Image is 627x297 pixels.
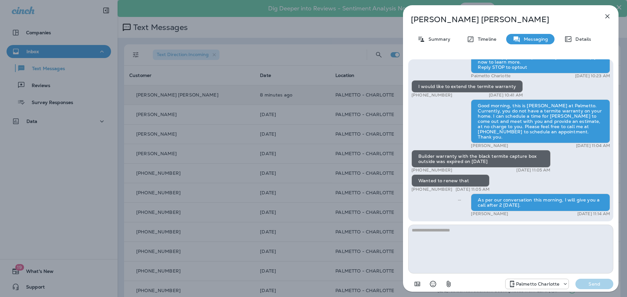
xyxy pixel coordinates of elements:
div: I would like to extend the termite warranty [411,80,523,93]
p: [DATE] 11:04 AM [576,143,610,148]
p: [DATE] 10:41 AM [489,93,523,98]
p: [PERSON_NAME] [471,211,508,216]
div: +1 (704) 307-2477 [506,280,569,288]
p: Summary [425,37,450,42]
p: Messaging [521,37,548,42]
p: Palmetto Charlotte [516,281,560,287]
p: [PHONE_NUMBER] [411,187,452,192]
p: [DATE] 11:05 AM [456,187,490,192]
p: Timeline [474,37,496,42]
button: Select an emoji [426,277,440,290]
p: Details [572,37,591,42]
div: Builder warranty with the black termite capture box outside was expired on [DATE] [411,150,551,168]
span: Sent [458,197,461,202]
p: [DATE] 11:05 AM [516,168,550,173]
p: [DATE] 11:14 AM [577,211,610,216]
p: [PERSON_NAME] [471,143,508,148]
p: Palmetto Charlotte [471,73,510,79]
div: Palmetto Ext.: Cooler weather doesn't slow termites down! Keep your home protected year-round. Re... [471,45,610,73]
p: [DATE] 10:23 AM [575,73,610,79]
div: Wanted to renew that [411,174,490,187]
p: [PHONE_NUMBER] [411,93,452,98]
p: [PHONE_NUMBER] [411,168,452,173]
p: [PERSON_NAME] [PERSON_NAME] [411,15,589,24]
div: As per our conversation this morning, I will give you a call after 2 [DATE]. [471,194,610,211]
button: Add in a premade template [411,277,424,290]
div: Good morning, this is [PERSON_NAME] at Palmetto. Currently, you do not have a termite warranty on... [471,99,610,143]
